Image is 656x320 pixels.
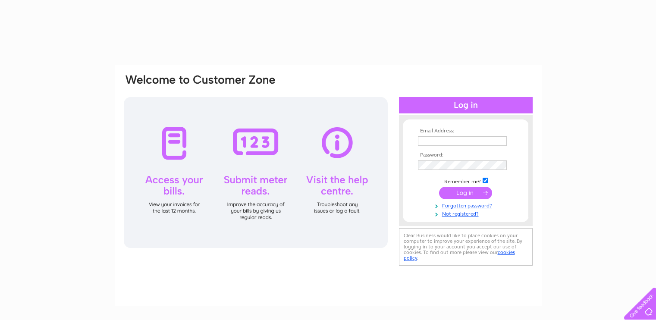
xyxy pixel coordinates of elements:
[416,128,516,134] th: Email Address:
[416,152,516,158] th: Password:
[399,228,533,266] div: Clear Business would like to place cookies on your computer to improve your experience of the sit...
[418,209,516,217] a: Not registered?
[416,176,516,185] td: Remember me?
[404,249,515,261] a: cookies policy
[418,201,516,209] a: Forgotten password?
[439,187,492,199] input: Submit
